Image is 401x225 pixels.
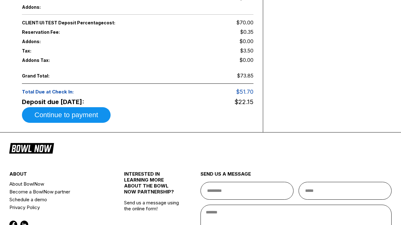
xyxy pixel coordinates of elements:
span: $22.15 [234,98,253,106]
div: about [9,171,105,180]
span: $0.35 [240,29,253,35]
div: INTERESTED IN LEARNING MORE ABOUT THE BOWL NOW PARTNERSHIP? [124,171,181,200]
span: Addons Tax: [22,57,68,63]
div: send us a message [200,171,392,182]
span: Addons: [22,4,68,10]
span: Reservation Fee: [22,29,138,35]
a: About BowlNow [9,180,105,188]
button: Continue to payment [22,107,111,123]
span: $3.50 [240,47,253,54]
span: Total Due at Check In: [22,89,184,95]
span: Grand Total: [22,73,68,78]
span: CLIENT:UI:TEST Deposit Percentage cost: [22,20,138,25]
span: $0.00 [239,38,253,44]
span: $73.85 [237,72,253,79]
a: Schedule a demo [9,196,105,203]
span: $70.00 [236,19,253,26]
span: Deposit due [DATE]: [22,98,138,106]
span: $0.00 [239,57,253,63]
a: Become a BowlNow partner [9,188,105,196]
span: Tax: [22,48,68,53]
span: $51.70 [236,88,253,95]
span: Addons: [22,39,68,44]
a: Privacy Policy [9,203,105,211]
